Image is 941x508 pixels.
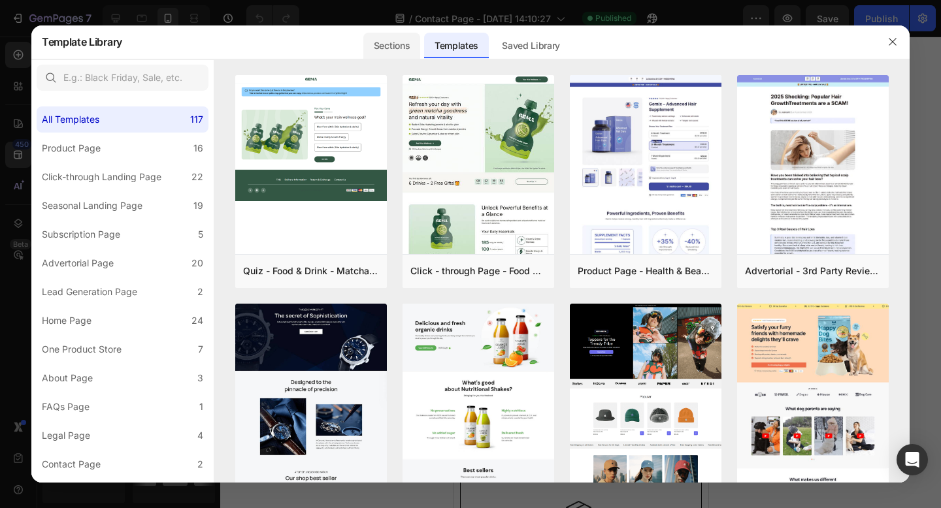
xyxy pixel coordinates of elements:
div: 2 [197,284,203,300]
div: 3 [197,370,203,386]
img: Alt Image [112,464,143,495]
div: 1 [199,399,203,415]
div: 24 [191,313,203,328]
img: Alt Image [112,343,143,374]
div: 117 [190,112,203,127]
div: Product Page [42,140,101,156]
div: Saved Library [491,33,570,59]
p: CHECKOUT VELOCE [67,182,189,209]
strong: Carte, PayPal, Apple Pay, Google Pay e Shop Pay [35,436,220,447]
input: E.g.: Black Friday, Sale, etc. [37,65,208,91]
div: ACQUISTA ORA [87,237,191,268]
div: 2 [197,456,203,472]
div: Contact Page [42,456,101,472]
div: Sections [363,33,420,59]
button: <p>CHECKOUT VELOCE</p> [13,174,242,217]
div: Click-through Landing Page [42,169,161,185]
div: 7 [198,341,203,357]
div: Seasonal Landing Page [42,198,142,214]
div: About Page [42,370,93,386]
div: 19 [193,198,203,214]
div: Advertorial - 3rd Party Review - The Before Image - Hair Supplement [745,263,881,279]
p: Pagamento online sicuro [18,391,237,405]
div: Click - through Page - Food & Drink - Matcha Glow Shot [410,263,546,279]
div: 22 [191,169,203,185]
div: Legal Page [42,428,90,443]
div: 5 [198,227,203,242]
div: 4 [197,428,203,443]
p: Usa i metodi di pagamento più sicuri e affidabili: [18,417,237,434]
div: FAQs Page [42,399,90,415]
div: Quiz - Food & Drink - Matcha Glow Shot [243,263,379,279]
div: Advertorial Page [42,255,114,271]
div: Subscription Page [42,227,120,242]
div: Lead Generation Page [42,284,137,300]
div: 16 [193,140,203,156]
div: Product Page - Health & Beauty - Hair Supplement [578,263,714,279]
div: All Templates [42,112,99,127]
div: €34,00 [137,129,169,153]
h2: Perchè puoi fidarti di noi: [13,300,242,319]
button: ACQUISTA ORA [13,230,242,274]
img: quiz-1.png [235,75,387,201]
div: 20 [191,255,203,271]
h2: Template Library [42,25,122,59]
div: Home Page [42,313,91,328]
div: Templates [424,33,489,59]
div: €4,99 [86,124,132,157]
p: RICEVI LA CANZONE ADESSO VIA MAIL: [8,93,247,116]
div: One Product Store [42,341,122,357]
div: Open Intercom Messenger [897,444,928,475]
